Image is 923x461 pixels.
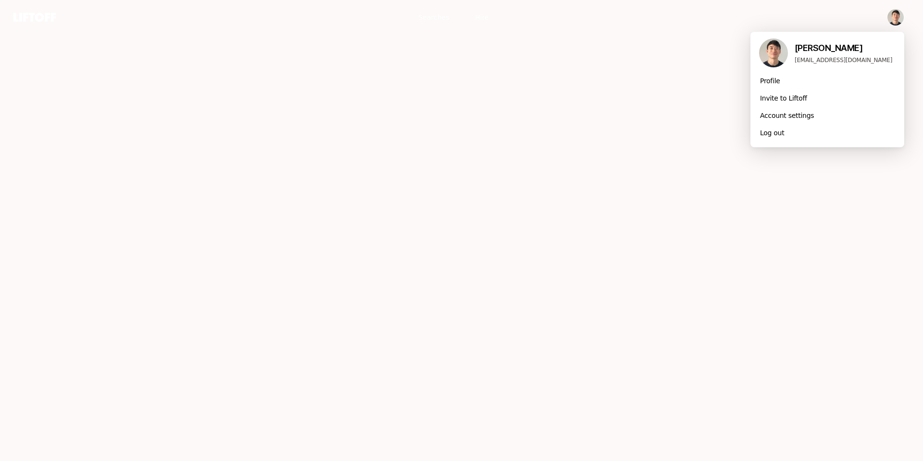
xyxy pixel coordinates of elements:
[750,107,904,124] div: Account settings
[750,72,904,90] div: Profile
[759,38,788,67] img: Kyum Kim
[475,13,488,23] span: Hire
[750,90,904,107] div: Invite to Liftoff
[887,9,904,26] img: Kyum Kim
[795,56,897,64] p: [EMAIL_ADDRESS][DOMAIN_NAME]
[795,41,897,55] p: [PERSON_NAME]
[418,13,449,23] span: Searches
[750,124,904,141] div: Log out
